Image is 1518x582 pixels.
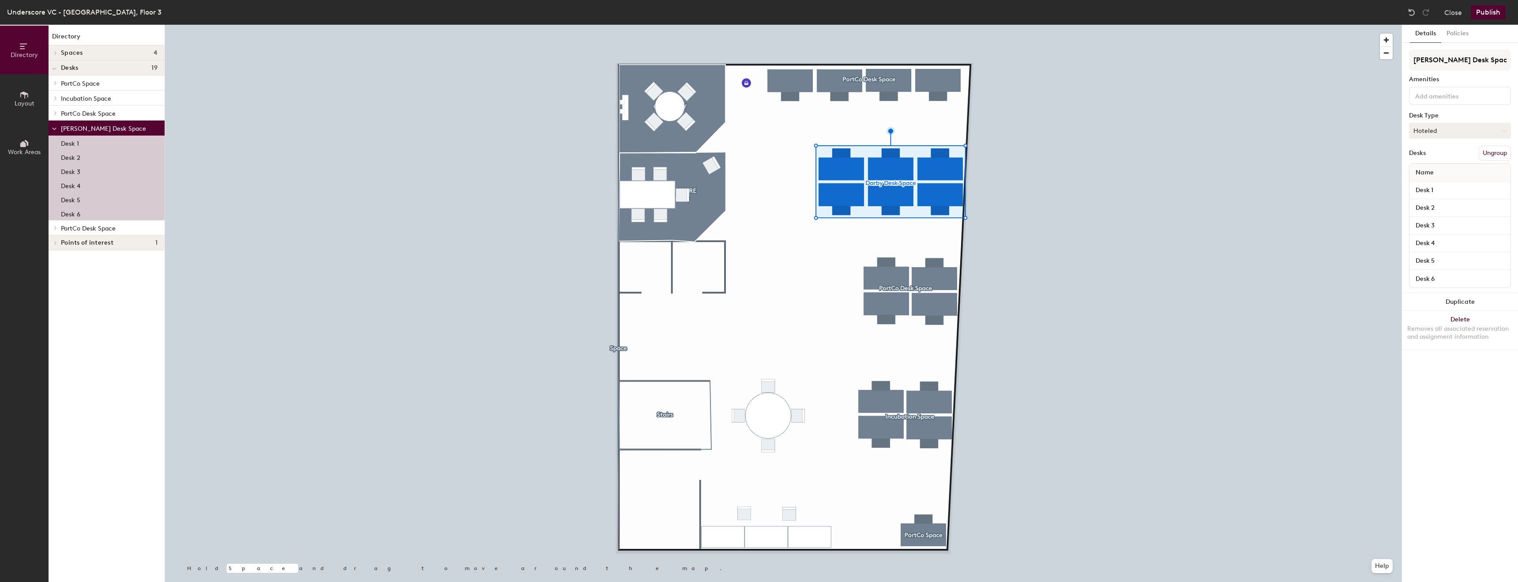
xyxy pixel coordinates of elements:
[1402,311,1518,350] button: DeleteRemoves all associated reservation and assignment information
[61,194,80,204] p: Desk 5
[151,64,158,72] span: 19
[1402,293,1518,311] button: Duplicate
[1411,272,1509,285] input: Unnamed desk
[1471,5,1506,19] button: Publish
[1411,184,1509,197] input: Unnamed desk
[1411,165,1438,181] span: Name
[1411,237,1509,249] input: Unnamed desk
[61,64,78,72] span: Desks
[49,32,165,45] h1: Directory
[155,239,158,246] span: 1
[61,137,79,147] p: Desk 1
[1409,123,1511,139] button: Hoteled
[8,148,41,156] span: Work Areas
[61,180,80,190] p: Desk 4
[61,151,80,162] p: Desk 2
[1444,5,1462,19] button: Close
[1410,25,1441,43] button: Details
[154,49,158,57] span: 4
[1407,325,1513,341] div: Removes all associated reservation and assignment information
[1479,146,1511,161] button: Ungroup
[1409,112,1511,119] div: Desk Type
[61,125,146,132] span: [PERSON_NAME] Desk Space
[61,80,100,87] span: PortCo Space
[61,110,116,117] span: PortCo Desk Space
[11,51,38,59] span: Directory
[61,239,113,246] span: Points of interest
[1411,255,1509,267] input: Unnamed desk
[61,49,83,57] span: Spaces
[61,95,111,102] span: Incubation Space
[1371,559,1393,573] button: Help
[1411,219,1509,232] input: Unnamed desk
[61,166,80,176] p: Desk 3
[61,208,80,218] p: Desk 6
[1409,76,1511,83] div: Amenities
[7,7,162,18] div: Underscore VC - [GEOGRAPHIC_DATA], Floor 3
[1413,90,1493,101] input: Add amenities
[1407,8,1416,17] img: Undo
[1411,202,1509,214] input: Unnamed desk
[61,225,116,232] span: PortCo Desk Space
[15,100,34,107] span: Layout
[1441,25,1474,43] button: Policies
[1421,8,1430,17] img: Redo
[1409,150,1426,157] div: Desks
